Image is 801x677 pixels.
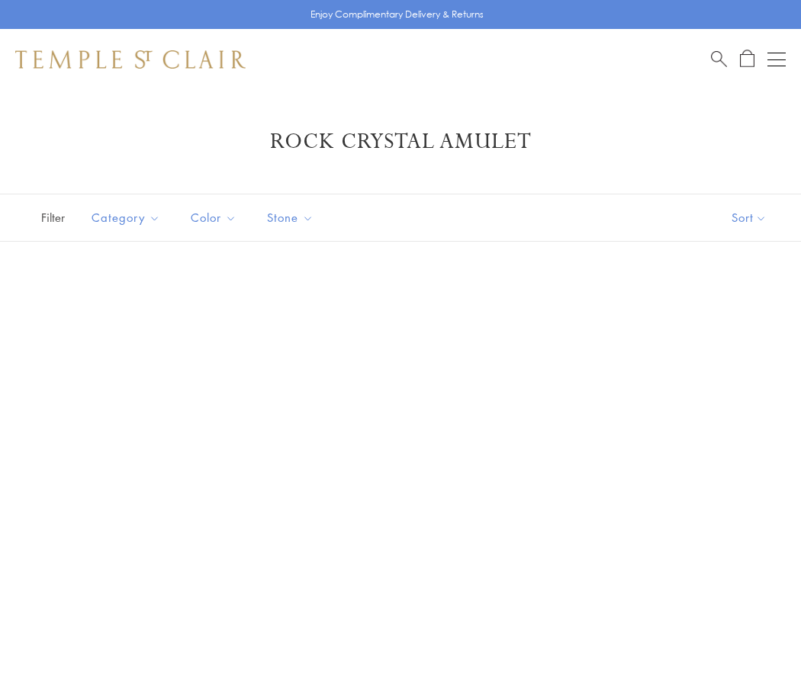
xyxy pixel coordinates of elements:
[80,201,172,235] button: Category
[38,128,763,156] h1: Rock Crystal Amulet
[179,201,248,235] button: Color
[711,50,727,69] a: Search
[84,208,172,227] span: Category
[697,194,801,241] button: Show sort by
[15,50,246,69] img: Temple St. Clair
[310,7,484,22] p: Enjoy Complimentary Delivery & Returns
[259,208,325,227] span: Stone
[740,50,754,69] a: Open Shopping Bag
[767,50,786,69] button: Open navigation
[256,201,325,235] button: Stone
[183,208,248,227] span: Color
